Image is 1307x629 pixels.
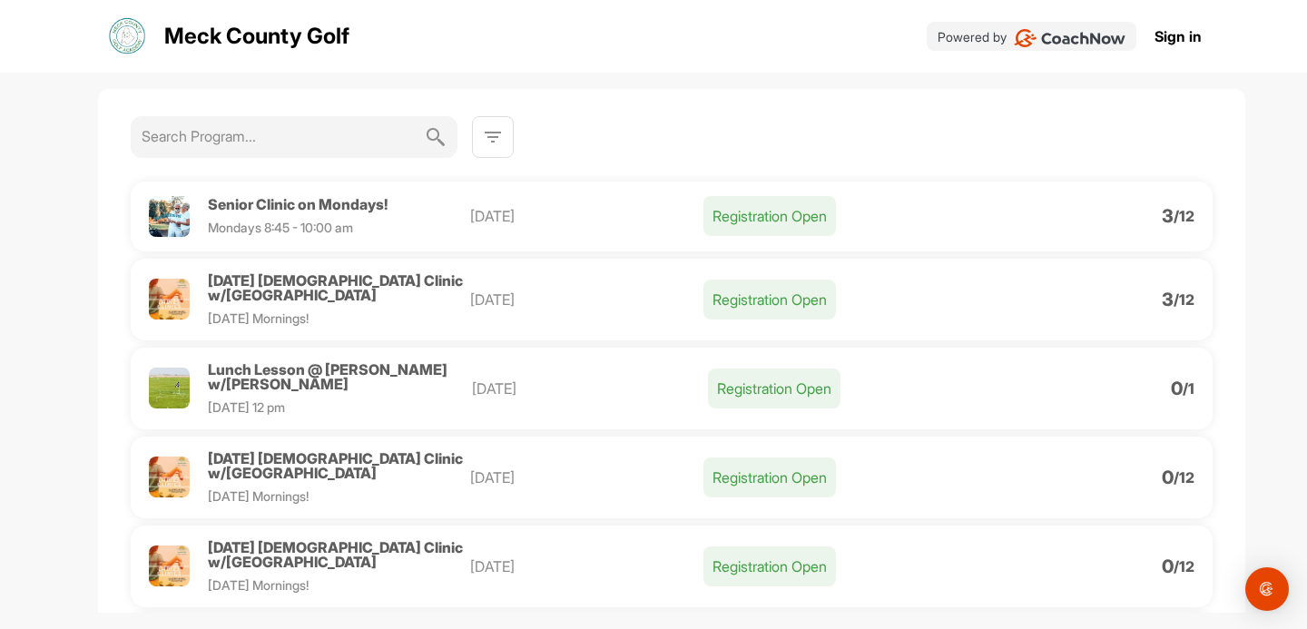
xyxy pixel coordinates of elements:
span: [DATE] Mornings! [208,577,309,593]
div: Open Intercom Messenger [1245,567,1289,611]
p: / 12 [1174,292,1194,307]
p: Registration Open [703,280,836,319]
p: [DATE] [470,289,704,310]
input: Search Program... [142,116,425,156]
p: Registration Open [708,369,840,408]
p: [DATE] [470,555,704,577]
span: [DATE] [DEMOGRAPHIC_DATA] Clinic w/[GEOGRAPHIC_DATA] [208,449,463,482]
img: Profile picture [149,545,190,586]
p: / 12 [1174,559,1194,574]
p: 0 [1171,381,1183,396]
span: [DATE] Mornings! [208,310,309,326]
img: logo [106,15,150,58]
img: Profile picture [149,279,190,319]
img: Profile picture [149,457,190,497]
p: / 12 [1174,209,1194,223]
span: [DATE] 12 pm [208,399,285,415]
img: Profile picture [149,196,190,237]
p: Powered by [938,27,1007,46]
a: Sign in [1155,25,1202,47]
span: [DATE] [DEMOGRAPHIC_DATA] Clinic w/[GEOGRAPHIC_DATA] [208,538,463,571]
p: 3 [1162,209,1174,223]
img: Profile picture [149,368,190,408]
p: Registration Open [703,546,836,586]
p: [DATE] [472,378,708,399]
span: [DATE] Mornings! [208,488,309,504]
p: / 12 [1174,470,1194,485]
p: 0 [1162,470,1174,485]
img: CoachNow [1014,29,1125,47]
p: [DATE] [470,205,704,227]
p: Meck County Golf [164,20,349,53]
span: Senior Clinic on Mondays! [208,195,388,213]
p: 3 [1162,292,1174,307]
span: Lunch Lesson @ [PERSON_NAME] w/[PERSON_NAME] [208,360,447,393]
img: svg+xml;base64,PHN2ZyB3aWR0aD0iMjQiIGhlaWdodD0iMjQiIHZpZXdCb3g9IjAgMCAyNCAyNCIgZmlsbD0ibm9uZSIgeG... [482,126,504,148]
p: / 1 [1183,381,1194,396]
span: [DATE] [DEMOGRAPHIC_DATA] Clinic w/[GEOGRAPHIC_DATA] [208,271,463,304]
p: Registration Open [703,457,836,497]
span: Mondays 8:45 - 10:00 am [208,220,353,235]
img: svg+xml;base64,PHN2ZyB3aWR0aD0iMjQiIGhlaWdodD0iMjQiIHZpZXdCb3g9IjAgMCAyNCAyNCIgZmlsbD0ibm9uZSIgeG... [425,116,447,158]
p: 0 [1162,559,1174,574]
p: [DATE] [470,467,704,488]
p: Registration Open [703,196,836,236]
